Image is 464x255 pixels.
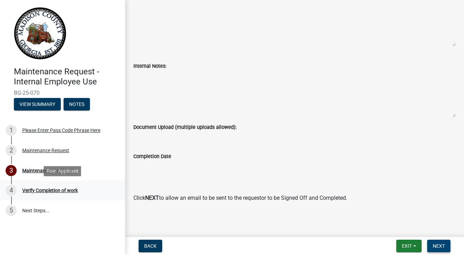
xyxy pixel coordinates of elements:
span: Back [144,243,157,249]
label: Document Upload (multiple uploads allowed): [133,125,237,130]
wm-modal-confirm: Summary [14,102,61,107]
wm-modal-confirm: Notes [64,102,90,107]
h4: Maintenance Request - Internal Employee Use [14,67,119,87]
div: 1 [6,125,17,136]
button: Notes [64,98,90,110]
button: Next [427,240,450,252]
button: View Summary [14,98,61,110]
label: Completion Date [133,154,171,159]
label: Internal Notes: [133,64,166,69]
div: 5 [6,205,17,216]
strong: NEXT [145,195,159,201]
span: BG-25-070 [14,90,111,96]
div: Maintenance Request [22,148,69,153]
button: Exit [396,240,422,252]
div: Role: Applicant [44,166,81,176]
img: Madison County, Georgia [14,7,66,59]
p: Click to allow an email to be sent to the requestor to be Signed Off and Completed. [133,194,456,202]
div: 4 [6,185,17,196]
div: Please Enter Pass Code Phrase Here [22,128,100,133]
button: Back [139,240,162,252]
div: Verify Completion of work [22,188,78,193]
span: Exit [402,243,412,249]
div: Maintenance Resolution [22,168,74,173]
span: Next [433,243,445,249]
div: 3 [6,165,17,176]
div: 2 [6,145,17,156]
